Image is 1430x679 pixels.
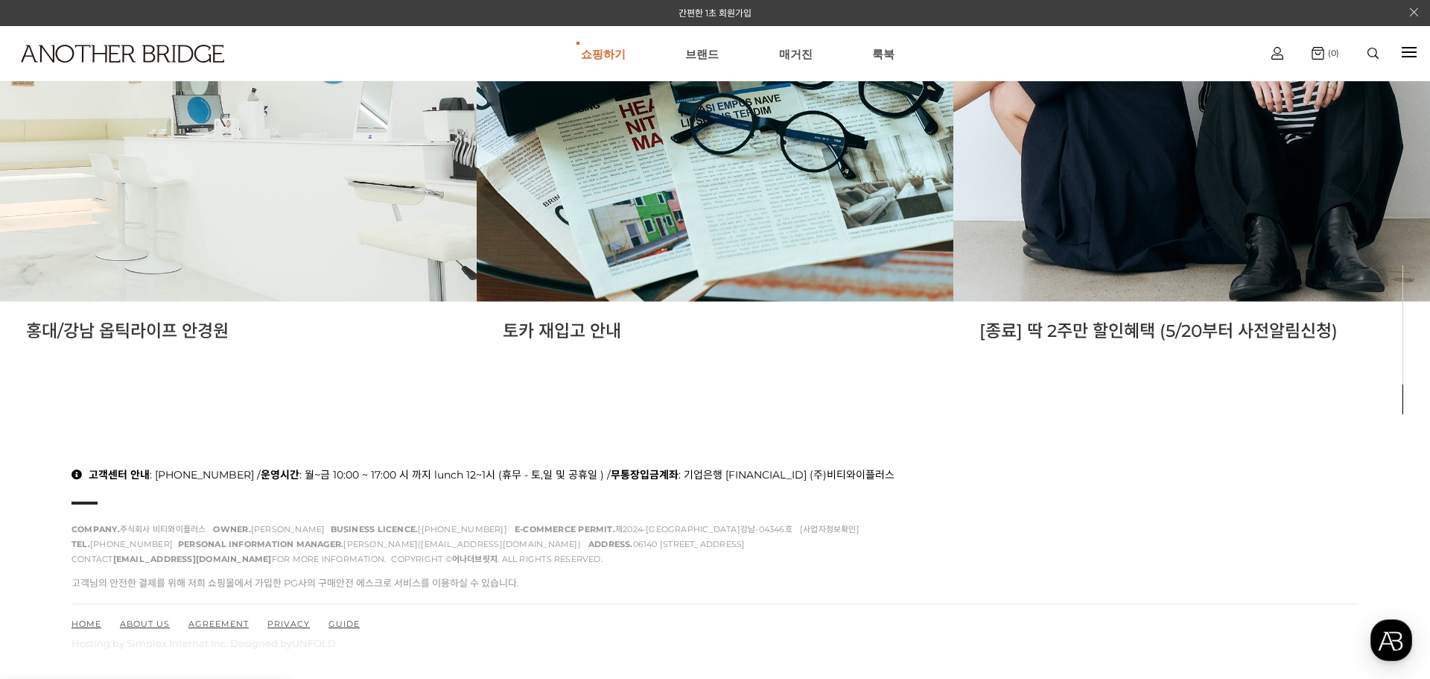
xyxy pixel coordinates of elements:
[1367,48,1379,59] img: search
[872,27,894,80] a: 룩북
[679,7,751,19] a: 간편한 1초 회원가입
[71,524,211,534] span: 주식회사 비티와이플러스
[4,473,98,510] a: 홈
[71,467,1358,481] p: : [PHONE_NUMBER] / : 월~금 10:00 ~ 17:00 시 까지 lunch 12~1시 (휴무 - 토,일 및 공휴일 ) / : 기업은행 [FINANCIAL_ID]...
[292,637,336,649] a: UNFOLD
[588,539,633,549] strong: ADDRESS.
[267,619,310,629] a: PRIVACY
[71,619,101,629] a: HOME
[503,317,927,342] p: 토카 재입고 안내
[1271,47,1283,60] img: cart
[979,317,1404,342] p: [종료] 딱 2주만 할인혜택 (5/20부터 사전알림신청)
[71,554,391,564] span: CONTACT FOR MORE INFORMATION.
[21,45,224,63] img: logo
[71,637,1358,649] p: Hosting by Simplex Internet Inc. Designed by
[136,496,154,508] span: 대화
[188,619,249,629] a: AGREEMENT
[71,539,178,549] span: [PHONE_NUMBER]
[331,524,512,534] span: [[PHONE_NUMBER]]
[261,468,299,481] strong: 운영시간
[331,524,419,534] strong: BUSINESS LICENCE.
[120,619,170,629] a: ABOUT US
[71,524,120,534] strong: COMPANY.
[328,619,360,629] a: GUIDE
[515,524,798,534] span: 제2024-[GEOGRAPHIC_DATA]강남-04346호
[1312,47,1339,60] a: (0)
[98,473,192,510] a: 대화
[611,468,679,481] strong: 무통장입금계좌
[89,468,150,481] strong: 고객센터 안내
[230,495,248,507] span: 설정
[178,539,343,549] strong: PERSONAL INFORMATION MANAGER.
[26,317,451,342] p: 홍대/강남 옵틱라이프 안경원
[588,539,751,549] span: 06140 [STREET_ADDRESS]
[452,554,498,564] strong: 어나더브릿지
[192,473,286,510] a: 설정
[71,575,1358,590] p: 고객님의 안전한 결제를 위해 저희 쇼핑몰에서 가입한 PG사의 구매안전 에스크로 서비스를 이용하실 수 있습니다.
[1312,47,1324,60] img: cart
[213,524,250,534] strong: OWNER.
[343,539,580,549] a: [PERSON_NAME]([EMAIL_ADDRESS][DOMAIN_NAME])
[391,554,608,564] span: COPYRIGHT © . ALL RIGHTS RESERVED.
[1324,48,1339,58] span: (0)
[515,524,615,534] strong: E-COMMERCE PERMIT.
[581,27,626,80] a: 쇼핑하기
[800,524,859,534] a: [사업자정보확인]
[213,524,330,534] span: [PERSON_NAME]
[113,554,272,564] a: [EMAIL_ADDRESS][DOMAIN_NAME]
[47,495,56,507] span: 홈
[71,539,90,549] strong: TEL.
[779,27,813,80] a: 매거진
[685,27,719,80] a: 브랜드
[7,45,222,99] a: logo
